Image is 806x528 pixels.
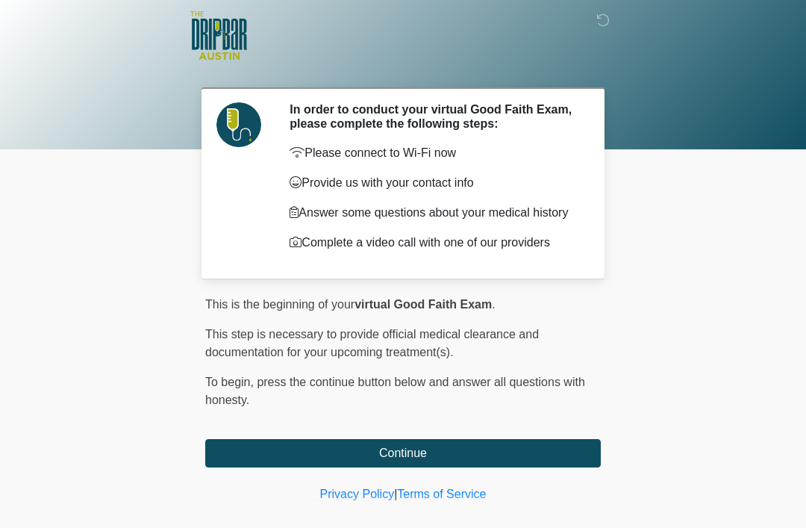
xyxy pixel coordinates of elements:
a: | [394,488,397,500]
span: To begin, [205,376,257,388]
p: Answer some questions about your medical history [290,204,578,222]
a: Privacy Policy [320,488,395,500]
p: Complete a video call with one of our providers [290,234,578,252]
strong: virtual Good Faith Exam [354,298,492,311]
span: This step is necessary to provide official medical clearance and documentation for your upcoming ... [205,328,539,358]
span: press the continue button below and answer all questions with honesty. [205,376,585,406]
img: Agent Avatar [216,102,261,147]
img: The DRIPBaR - Austin The Domain Logo [190,11,247,60]
p: Provide us with your contact info [290,174,578,192]
a: Terms of Service [397,488,486,500]
span: . [492,298,495,311]
p: Please connect to Wi-Fi now [290,144,578,162]
h2: In order to conduct your virtual Good Faith Exam, please complete the following steps: [290,102,578,131]
span: This is the beginning of your [205,298,354,311]
button: Continue [205,439,601,468]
